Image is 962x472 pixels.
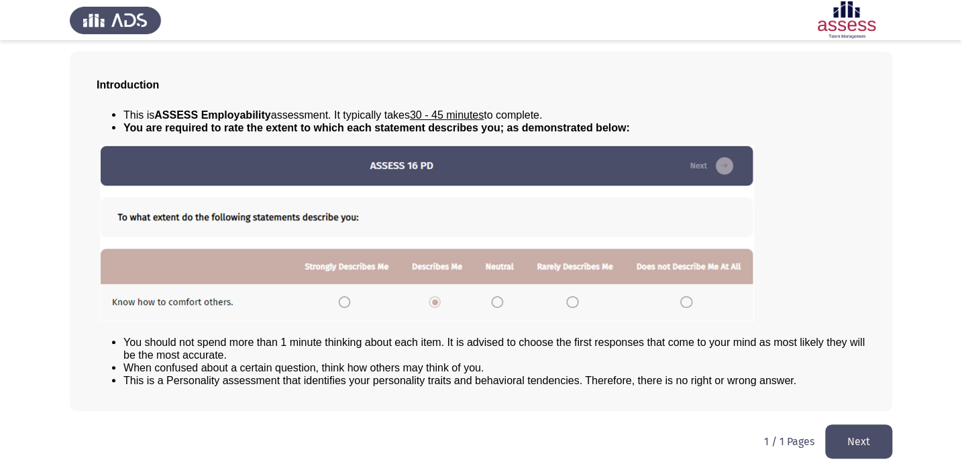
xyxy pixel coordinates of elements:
span: When confused about a certain question, think how others may think of you. [123,362,484,373]
span: This is assessment. It typically takes to complete. [123,109,542,121]
b: ASSESS Employability [154,109,270,121]
button: load next page [825,424,892,459]
span: You should not spend more than 1 minute thinking about each item. It is advised to choose the fir... [123,337,865,361]
img: Assessment logo of ASSESS Employability - EBI [801,1,892,39]
span: You are required to rate the extent to which each statement describes you; as demonstrated below: [123,122,630,133]
p: 1 / 1 Pages [764,435,814,448]
img: Assess Talent Management logo [70,1,161,39]
span: This is a Personality assessment that identifies your personality traits and behavioral tendencie... [123,375,796,386]
u: 30 - 45 minutes [410,109,484,121]
span: Introduction [97,79,159,91]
